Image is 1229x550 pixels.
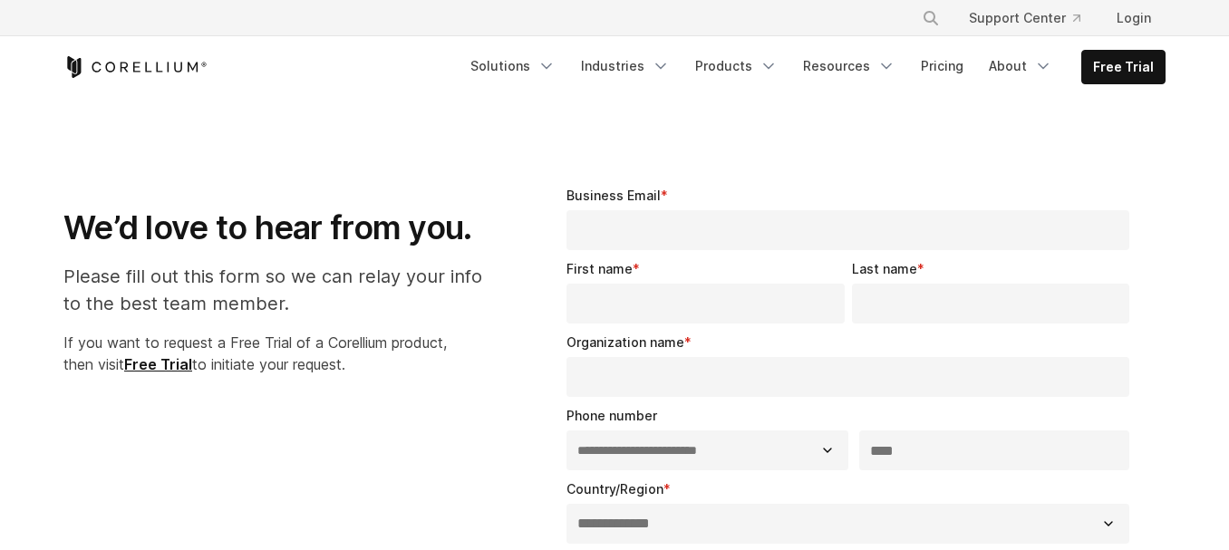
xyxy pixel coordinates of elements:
a: Products [684,50,789,82]
a: Support Center [954,2,1095,34]
a: Free Trial [124,355,192,373]
a: Free Trial [1082,51,1165,83]
span: Business Email [566,188,661,203]
a: Corellium Home [63,56,208,78]
span: Organization name [566,334,684,350]
p: If you want to request a Free Trial of a Corellium product, then visit to initiate your request. [63,332,501,375]
a: Industries [570,50,681,82]
span: First name [566,261,633,276]
a: About [978,50,1063,82]
h1: We’d love to hear from you. [63,207,501,248]
a: Resources [792,50,906,82]
span: Country/Region [566,481,663,497]
span: Last name [852,261,917,276]
a: Pricing [910,50,974,82]
div: Navigation Menu [460,50,1166,84]
div: Navigation Menu [900,2,1166,34]
a: Login [1102,2,1166,34]
button: Search [914,2,947,34]
p: Please fill out this form so we can relay your info to the best team member. [63,263,501,317]
a: Solutions [460,50,566,82]
span: Phone number [566,408,657,423]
